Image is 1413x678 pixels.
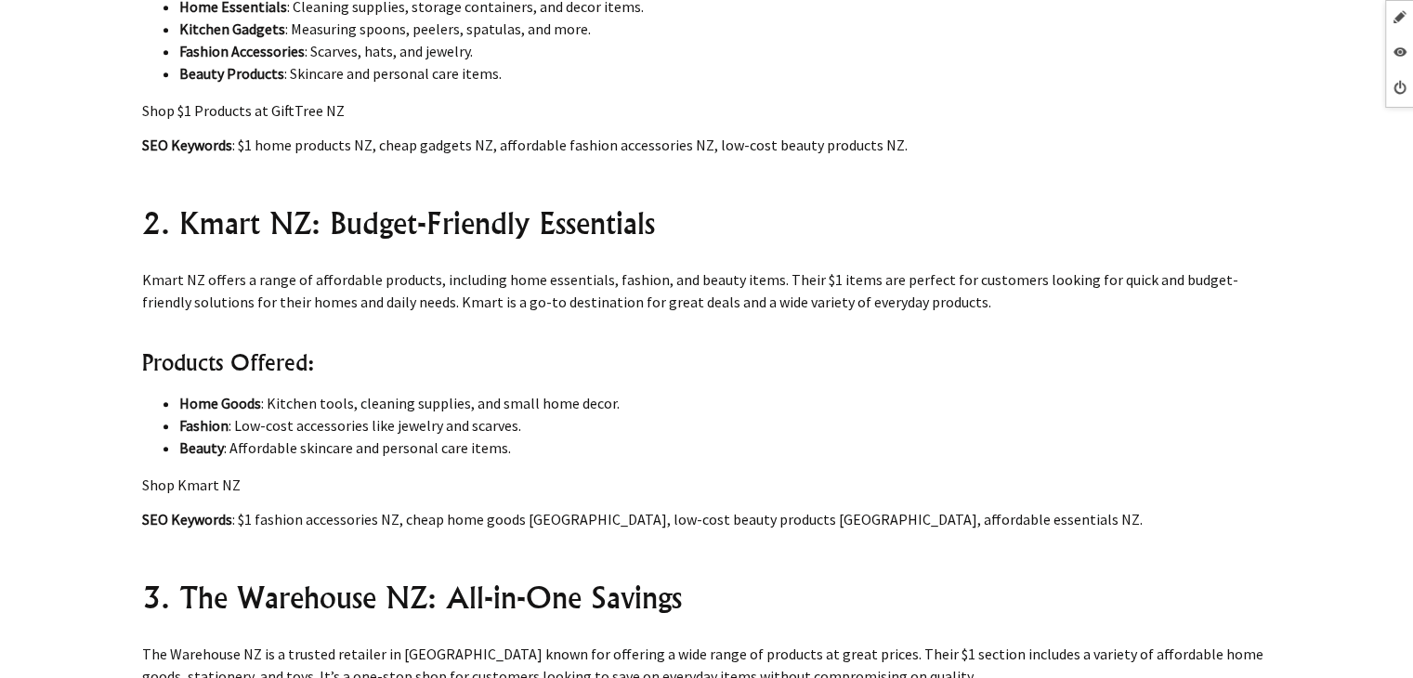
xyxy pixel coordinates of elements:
[142,474,1272,496] p: Shop Kmart NZ
[179,40,1272,62] li: : Scarves, hats, and jewelry.
[179,20,285,38] strong: Kitchen Gadgets
[179,42,305,60] strong: Fashion Accessories
[142,136,232,154] strong: SEO Keywords
[142,134,1272,156] p: : $1 home products NZ, cheap gadgets NZ, affordable fashion accessories NZ, low-cost beauty produ...
[179,416,229,435] strong: Fashion
[179,438,224,457] strong: Beauty
[179,437,1272,459] li: : Affordable skincare and personal care items.
[142,99,1272,122] p: Shop $1 Products at GiftTree NZ
[179,394,261,412] strong: Home Goods
[179,392,1272,414] li: : Kitchen tools, cleaning supplies, and small home decor.
[142,201,1272,245] h2: 2. Kmart NZ: Budget-Friendly Essentials
[179,62,1272,85] li: : Skincare and personal care items.
[142,575,1272,619] h2: 3. The Warehouse NZ: All-in-One Savings
[179,64,284,83] strong: Beauty Products
[142,508,1272,530] p: : $1 fashion accessories NZ, cheap home goods [GEOGRAPHIC_DATA], low-cost beauty products [GEOGRA...
[142,268,1272,313] p: Kmart NZ offers a range of affordable products, including home essentials, fashion, and beauty it...
[179,18,1272,40] li: : Measuring spoons, peelers, spatulas, and more.
[142,347,1272,377] h3: Products Offered:
[179,414,1272,437] li: : Low-cost accessories like jewelry and scarves.
[142,510,232,528] strong: SEO Keywords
